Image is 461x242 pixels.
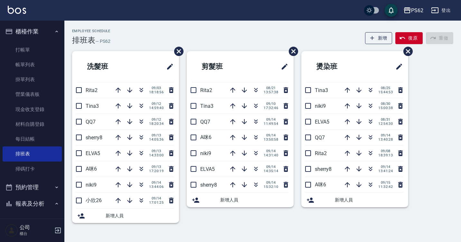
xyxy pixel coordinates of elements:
[149,196,164,200] span: 09/14
[378,117,393,122] span: 08/31
[3,215,62,229] a: 報表目錄
[264,165,278,169] span: 09/14
[187,193,294,207] div: 新增人員
[200,166,215,172] span: ELVA5
[378,181,393,185] span: 09/15
[264,106,278,110] span: 17:32:46
[301,193,408,207] div: 新增人員
[77,55,140,78] h2: 洗髮班
[378,86,393,90] span: 08/25
[8,6,26,14] img: Logo
[399,42,414,61] span: 刪除班表
[220,197,288,203] span: 新增人員
[72,36,95,45] h3: 排班表
[200,87,212,93] span: Rita2
[149,137,164,142] span: 14:05:36
[86,166,97,172] span: A咪6
[3,57,62,72] a: 帳單列表
[169,42,184,61] span: 刪除班表
[264,185,278,189] span: 15:32:10
[378,185,393,189] span: 11:32:42
[3,117,62,132] a: 材料自購登錄
[264,90,278,94] span: 13:57:38
[365,32,392,44] button: 新增
[315,135,325,141] span: QQ7
[3,42,62,57] a: 打帳單
[3,23,62,40] button: 櫃檯作業
[149,133,164,137] span: 09/13
[306,55,369,78] h2: 燙染班
[86,135,102,141] span: sherry8
[200,103,213,109] span: Tina3
[149,102,164,106] span: 09/12
[192,55,255,78] h2: 剪髮班
[378,137,393,142] span: 13:40:28
[315,119,329,125] span: ELVA5
[315,166,332,172] span: sherry8
[264,102,278,106] span: 09/10
[3,162,62,176] a: 掃碼打卡
[378,169,393,173] span: 13:41:24
[378,165,393,169] span: 09/14
[264,181,278,185] span: 09/14
[86,150,100,156] span: ELVA5
[3,146,62,161] a: 排班表
[95,38,110,45] h6: — PS62
[200,182,217,188] span: sherry8
[20,231,52,237] p: 櫃台
[395,32,423,44] button: 復原
[149,117,164,122] span: 09/12
[378,133,393,137] span: 09/14
[411,6,423,14] div: PS62
[86,182,97,188] span: niki9
[86,103,99,109] span: Tina3
[378,149,393,153] span: 09/08
[385,4,398,17] button: save
[264,149,278,153] span: 09/14
[378,90,393,94] span: 15:44:53
[86,197,102,203] span: 小欣26
[264,137,278,142] span: 13:50:58
[264,169,278,173] span: 14:35:14
[391,59,403,74] span: 修改班表的標題
[264,86,278,90] span: 08/21
[200,119,210,125] span: QQ7
[277,59,288,74] span: 修改班表的標題
[264,122,278,126] span: 11:49:54
[149,165,164,169] span: 09/13
[3,102,62,117] a: 現金收支登錄
[3,195,62,212] button: 報表及分析
[264,153,278,157] span: 14:31:40
[149,169,164,173] span: 17:20:19
[86,119,96,125] span: QQ7
[335,197,403,203] span: 新增人員
[72,29,110,33] h2: Employee Schedule
[149,149,164,153] span: 09/13
[378,122,393,126] span: 12:54:30
[5,224,18,237] img: Person
[149,153,164,157] span: 14:33:00
[3,179,62,196] button: 預約管理
[378,153,393,157] span: 18:39:13
[378,102,393,106] span: 08/30
[315,103,326,109] span: niki9
[315,181,326,188] span: A咪6
[149,200,164,205] span: 17:01:25
[200,134,212,140] span: A咪6
[149,185,164,189] span: 13:44:06
[401,4,426,17] button: PS62
[106,212,174,219] span: 新增人員
[149,86,164,90] span: 09/03
[315,150,327,156] span: Rita2
[284,42,299,61] span: 刪除班表
[72,209,179,223] div: 新增人員
[200,150,211,156] span: niki9
[149,90,164,94] span: 18:18:56
[3,72,62,87] a: 掛單列表
[264,117,278,122] span: 09/14
[315,87,328,93] span: Tina3
[149,122,164,126] span: 18:20:34
[20,224,52,231] h5: 公司
[86,87,98,93] span: Rita2
[149,181,164,185] span: 09/14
